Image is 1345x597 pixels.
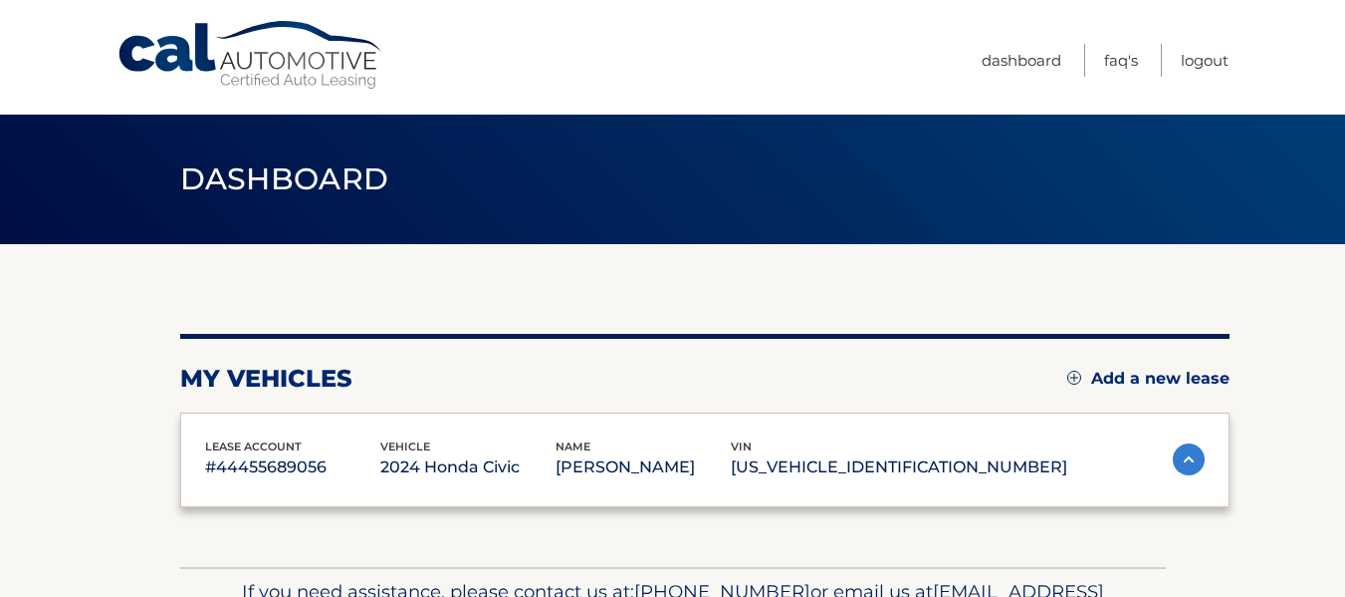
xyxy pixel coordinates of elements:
[205,440,302,453] span: lease account
[1104,44,1138,77] a: FAQ's
[731,453,1067,481] p: [US_VEHICLE_IDENTIFICATION_NUMBER]
[380,453,556,481] p: 2024 Honda Civic
[1181,44,1229,77] a: Logout
[180,160,389,197] span: Dashboard
[1067,369,1230,389] a: Add a new lease
[982,44,1061,77] a: Dashboard
[180,364,352,394] h2: my vehicles
[731,440,752,453] span: vin
[380,440,430,453] span: vehicle
[556,453,731,481] p: [PERSON_NAME]
[556,440,590,453] span: name
[1067,371,1081,385] img: add.svg
[205,453,380,481] p: #44455689056
[116,20,385,91] a: Cal Automotive
[1173,444,1205,475] img: accordion-active.svg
